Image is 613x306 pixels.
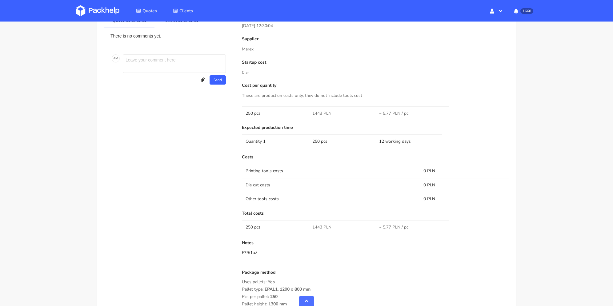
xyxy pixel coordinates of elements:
[129,5,164,16] a: Quotes
[142,8,157,14] span: Quotes
[509,5,537,16] button: 1660
[110,34,227,38] p: There is no comments yet.
[242,192,420,206] td: Other tools costs
[265,286,311,297] span: EPAL1, 1200 x 800 mm
[242,92,509,99] p: These are production costs only, they do not include tools cost
[242,164,420,178] td: Printing tools costs
[242,106,309,120] td: 250 pcs
[242,22,509,29] p: [DATE] 12:30:04
[242,286,263,292] span: Pallet type:
[420,178,509,192] td: 0 PLN
[166,5,200,16] a: Clients
[242,155,509,160] p: Costs
[270,294,278,304] span: 250
[420,164,509,178] td: 0 PLN
[309,134,375,148] td: 250 pcs
[242,270,509,280] div: Package method
[242,250,509,256] div: F79/1uż
[379,110,408,117] span: ~ 5.77 PLN / pc
[242,37,509,42] p: Supplier
[242,83,509,88] p: Cost per quantity
[242,178,420,192] td: Die cut costs
[242,134,309,148] td: Quantity 1
[242,279,266,285] span: Uses pallets:
[242,69,509,76] p: 0 zł
[115,54,118,62] span: M
[375,134,442,148] td: 12 working days
[242,220,309,234] td: 250 pcs
[76,5,119,16] img: Dashboard
[242,294,269,300] span: Pcs per pallet:
[520,8,533,14] span: 1660
[242,60,509,65] p: Startup cost
[312,110,331,117] span: 1443 PLN
[210,75,226,85] button: Send
[242,46,509,53] p: Marex
[113,54,115,62] span: A
[379,224,408,230] span: ~ 5.77 PLN / pc
[268,279,275,289] span: Yes
[242,240,509,245] p: Notes
[312,224,331,230] span: 1443 PLN
[242,125,509,130] p: Expected production time
[420,192,509,206] td: 0 PLN
[242,211,509,216] p: Total costs
[179,8,193,14] span: Clients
